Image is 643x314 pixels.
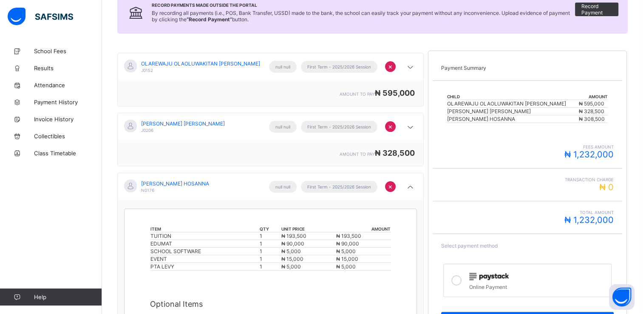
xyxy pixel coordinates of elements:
span: Transaction charge [441,177,614,182]
td: 1 [259,263,281,271]
th: Amount [578,94,608,100]
span: ₦ 193,500 [336,233,361,239]
span: ₦ 0 [599,182,614,192]
span: fees amount [441,144,614,149]
span: ₦ 5,000 [336,248,356,254]
span: ₦ 5,000 [336,263,356,270]
i: arrow [405,183,416,191]
span: ₦ 5,000 [281,263,301,270]
span: First Term - 2025/2026 Session [307,64,371,69]
span: By recording all payments (i.e., POS, Bank Transfer, USSD) made to the bank, the school can easil... [152,10,570,23]
td: 1 [259,240,281,248]
td: 1 [259,255,281,263]
td: OLAREWAJU OLAOLUWAKITAN [PERSON_NAME] [447,100,578,108]
td: SCHOOL SOFTWARE [150,248,259,255]
span: Total Amount [441,210,614,215]
span: ₦ 193,500 [281,233,306,239]
span: Record Payment [581,3,612,16]
div: [object Object] [117,113,424,166]
span: ₦ 15,000 [336,256,358,262]
span: School Fees [34,48,102,54]
span: null null [275,184,290,189]
div: [object Object] [117,53,424,106]
i: arrow [405,63,416,71]
span: null null [275,124,290,129]
span: First Term - 2025/2026 Session [307,184,371,189]
th: Child [447,94,578,100]
span: ₦ 308,500 [579,116,605,122]
span: Results [34,65,102,71]
td: 1 [259,232,281,240]
span: N0176 [141,188,154,193]
span: Invoice History [34,116,102,123]
span: null null [275,64,290,69]
span: Help [34,294,102,300]
th: amount [336,226,391,232]
td: EDUMAT [150,240,259,248]
span: ₦ 328,500 [579,108,604,114]
img: paystack.0b99254114f7d5403c0525f3550acd03.svg [469,273,509,280]
span: J0152 [141,68,153,73]
span: ₦ 15,000 [281,256,303,262]
span: [PERSON_NAME] HOSANNA [141,180,209,187]
th: item [150,226,259,232]
span: Payment History [34,99,102,106]
td: PTA LEVY [150,263,259,271]
td: EVENT [150,255,259,263]
span: Record Payments Made Outside the Portal [152,3,575,8]
span: × [388,62,393,71]
b: “Record Payment” [187,16,232,23]
p: Optional Items [150,300,391,308]
td: [PERSON_NAME] HOSANNA [447,115,578,123]
th: unit price [281,226,336,232]
span: ₦ 1,232,000 [564,215,614,225]
span: Class Timetable [34,150,102,157]
span: Attendance [34,82,102,88]
span: Select payment method [441,243,498,249]
span: ₦ 90,000 [281,240,304,247]
th: qty [259,226,281,232]
span: ₦ 90,000 [336,240,359,247]
span: ₦ 595,000 [375,88,415,97]
span: ₦ 595,000 [579,100,604,107]
td: [PERSON_NAME] [PERSON_NAME] [447,108,578,115]
i: arrow [405,123,416,131]
span: amount to pay [340,151,375,157]
span: Collectibles [34,133,102,140]
span: × [388,122,393,131]
span: ₦ 328,500 [375,148,415,157]
span: [PERSON_NAME] [PERSON_NAME] [141,120,225,127]
button: Open asap [609,284,635,310]
td: 1 [259,248,281,255]
span: First Term - 2025/2026 Session [307,124,371,129]
span: amount to pay [340,91,375,97]
td: TUITION [150,232,259,240]
span: OLAREWAJU OLAOLUWAKITAN [PERSON_NAME] [141,60,260,67]
span: ₦ 5,000 [281,248,301,254]
div: Online Payment [469,282,607,290]
span: × [388,182,393,191]
span: J0206 [141,128,153,133]
p: Payment Summary [441,65,614,71]
span: ₦ 1,232,000 [564,149,614,160]
img: safsims [8,8,73,26]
